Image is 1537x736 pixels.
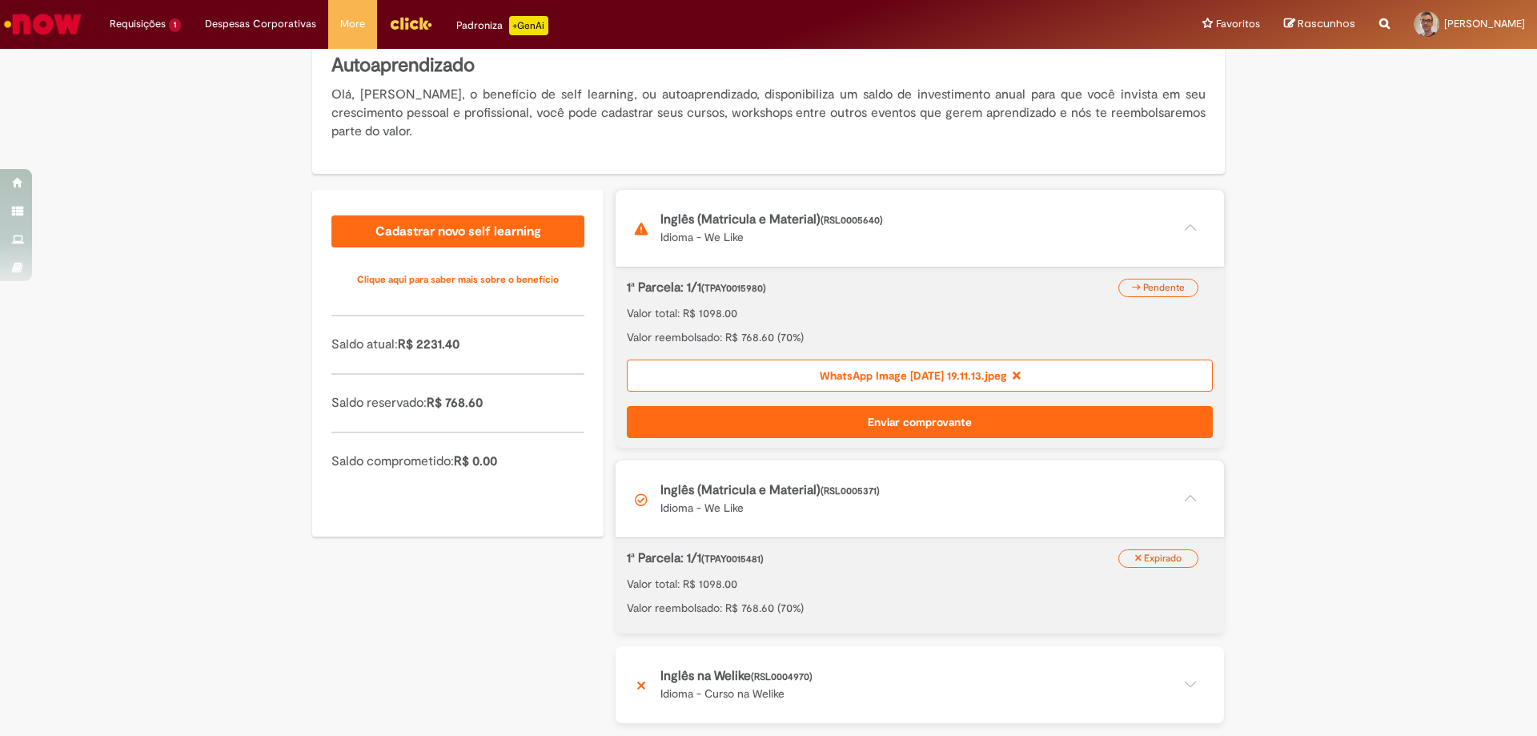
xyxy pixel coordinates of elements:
[2,8,84,40] img: ServiceNow
[1444,17,1525,30] span: [PERSON_NAME]
[331,394,584,412] p: Saldo reservado:
[1144,552,1182,565] span: Expirado
[701,282,766,295] span: (TPAY0015980)
[169,18,181,32] span: 1
[1284,17,1355,32] a: Rascunhos
[331,52,1206,79] h5: Autoaprendizado
[398,336,459,352] span: R$ 2231.40
[427,395,483,411] span: R$ 768.60
[205,16,316,32] span: Despesas Corporativas
[627,406,1213,438] button: Enviar comprovante
[331,336,584,354] p: Saldo atual:
[331,215,584,247] a: Cadastrar novo self learning
[1216,16,1260,32] span: Favoritos
[331,263,584,296] a: Clique aqui para saber mais sobre o benefício
[627,279,1129,297] p: 1ª Parcela: 1/1
[627,549,1129,568] p: 1ª Parcela: 1/1
[340,16,365,32] span: More
[627,600,1213,616] p: Valor reembolsado: R$ 768.60 (70%)
[627,360,1213,392] div: WhatsApp Image [DATE] 19.11.13.jpeg
[627,576,1213,592] p: Valor total: R$ 1098.00
[509,16,548,35] p: +GenAi
[1298,16,1355,31] span: Rascunhos
[331,452,584,471] p: Saldo comprometido:
[701,553,764,565] span: (TPAY0015481)
[627,329,1213,345] p: Valor reembolsado: R$ 768.60 (70%)
[1143,281,1185,294] span: Pendente
[454,453,497,469] span: R$ 0.00
[627,305,1213,321] p: Valor total: R$ 1098.00
[110,16,166,32] span: Requisições
[331,86,1206,141] p: Olá, [PERSON_NAME], o benefício de self learning, ou autoaprendizado, disponibiliza um saldo de i...
[456,16,548,35] div: Padroniza
[389,11,432,35] img: click_logo_yellow_360x200.png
